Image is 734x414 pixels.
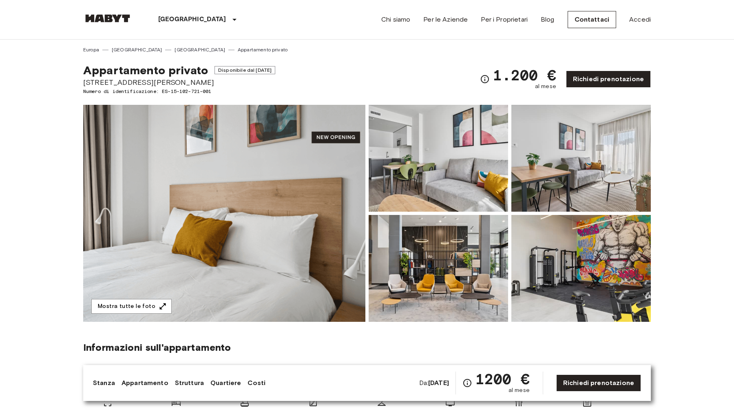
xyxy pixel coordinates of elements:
[629,15,651,24] a: Accedi
[175,378,204,388] a: Struttura
[369,105,508,212] img: Picture of unit ES-15-102-721-001
[93,378,115,388] a: Stanza
[541,15,555,24] a: Blog
[493,68,556,82] span: 1.200 €
[508,386,530,394] span: al mese
[480,74,490,84] svg: Verifica i dettagli delle spese nella sezione 'Riassunto dei Costi'. Si prega di notare che gli s...
[475,372,530,386] span: 1200 €
[566,71,651,88] a: Richiedi prenotazione
[83,14,132,22] img: Habyt
[83,105,365,322] img: Marketing picture of unit ES-15-102-721-001
[210,378,241,388] a: Quartiere
[158,15,226,24] p: [GEOGRAPHIC_DATA]
[511,105,651,212] img: Picture of unit ES-15-102-721-001
[83,341,231,354] span: Informazioni sull'appartamento
[511,215,651,322] img: Picture of unit ES-15-102-721-001
[175,46,225,53] a: [GEOGRAPHIC_DATA]
[535,82,556,91] span: al mese
[83,88,275,95] span: Numero di identificazione: ES-15-102-721-001
[112,46,162,53] a: [GEOGRAPHIC_DATA]
[381,15,410,24] a: Chi siamo
[369,215,508,322] img: Picture of unit ES-15-102-721-001
[238,46,287,53] a: Appartamento privato
[83,77,275,88] span: [STREET_ADDRESS][PERSON_NAME]
[248,378,265,388] a: Costi
[214,66,275,74] span: Disponibile dal [DATE]
[122,378,168,388] a: Appartamento
[568,11,617,28] a: Contattaci
[423,15,468,24] a: Per le Aziende
[556,374,641,392] a: Richiedi prenotazione
[83,63,208,77] span: Appartamento privato
[481,15,528,24] a: Per i Proprietari
[462,378,472,388] svg: Verifica i dettagli delle spese nella sezione 'Riassunto dei Costi'. Si prega di notare che gli s...
[83,46,99,53] a: Europa
[428,379,449,387] b: [DATE]
[419,379,449,387] span: Da:
[91,299,172,314] button: Mostra tutte le foto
